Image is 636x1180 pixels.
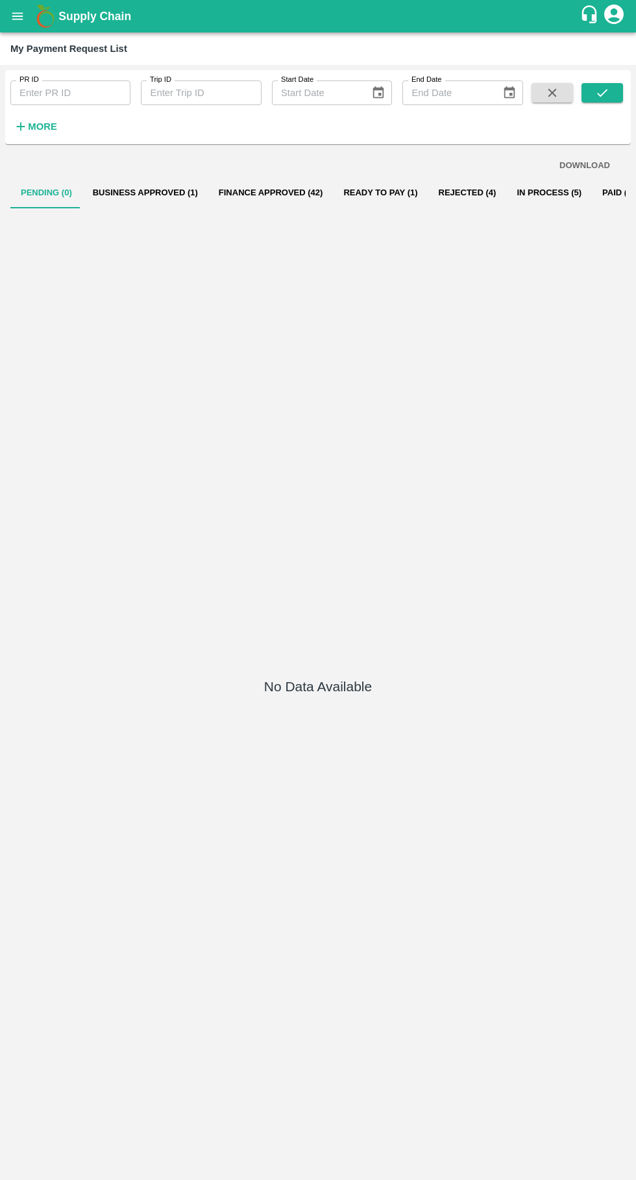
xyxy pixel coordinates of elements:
[10,177,82,208] button: Pending (0)
[10,80,130,105] input: Enter PR ID
[506,177,592,208] button: In Process (5)
[264,678,372,696] h5: No Data Available
[580,5,602,28] div: customer-support
[10,40,127,57] div: My Payment Request List
[428,177,507,208] button: Rejected (4)
[402,80,491,105] input: End Date
[333,177,428,208] button: Ready To Pay (1)
[150,75,171,85] label: Trip ID
[82,177,208,208] button: Business Approved (1)
[141,80,261,105] input: Enter Trip ID
[208,177,334,208] button: Finance Approved (42)
[411,75,441,85] label: End Date
[58,10,131,23] b: Supply Chain
[3,1,32,31] button: open drawer
[10,116,60,138] button: More
[602,3,626,30] div: account of current user
[272,80,361,105] input: Start Date
[28,121,57,132] strong: More
[32,3,58,29] img: logo
[366,80,391,105] button: Choose date
[497,80,522,105] button: Choose date
[554,154,615,177] button: DOWNLOAD
[281,75,313,85] label: Start Date
[58,7,580,25] a: Supply Chain
[19,75,39,85] label: PR ID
